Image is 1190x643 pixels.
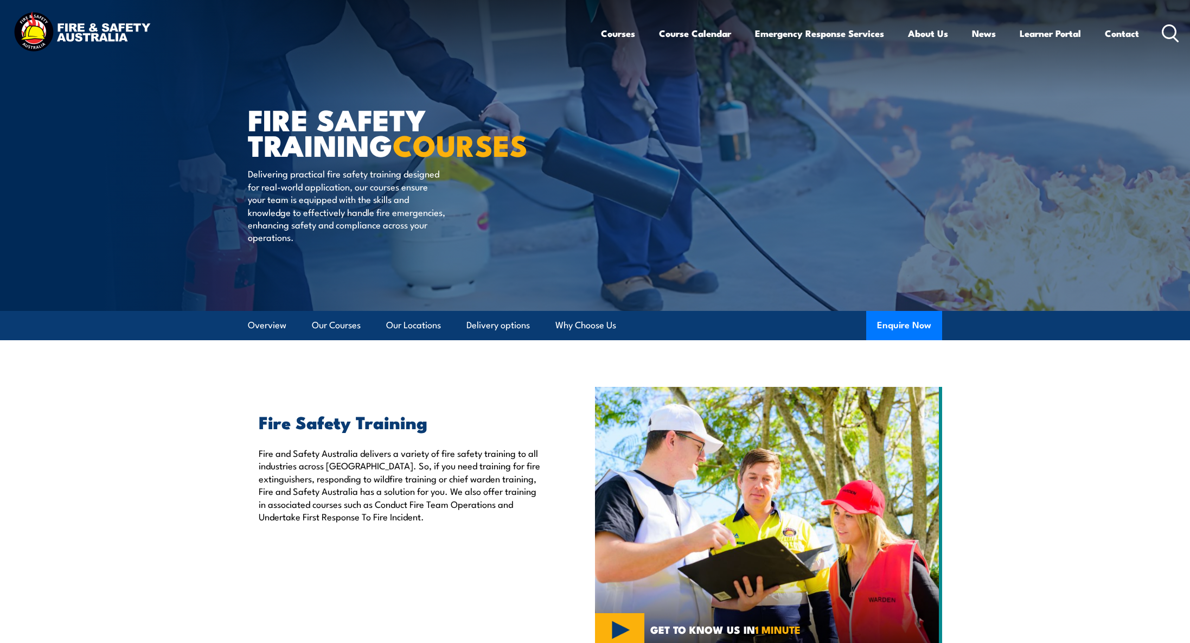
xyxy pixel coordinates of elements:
[1105,19,1139,48] a: Contact
[1020,19,1081,48] a: Learner Portal
[908,19,948,48] a: About Us
[972,19,996,48] a: News
[393,122,528,167] strong: COURSES
[755,19,884,48] a: Emergency Response Services
[755,621,801,637] strong: 1 MINUTE
[866,311,942,340] button: Enquire Now
[259,414,545,429] h2: Fire Safety Training
[466,311,530,340] a: Delivery options
[259,447,545,523] p: Fire and Safety Australia delivers a variety of fire safety training to all industries across [GE...
[248,106,516,157] h1: FIRE SAFETY TRAINING
[248,311,286,340] a: Overview
[659,19,731,48] a: Course Calendar
[386,311,441,340] a: Our Locations
[312,311,361,340] a: Our Courses
[248,167,446,243] p: Delivering practical fire safety training designed for real-world application, our courses ensure...
[555,311,616,340] a: Why Choose Us
[650,625,801,634] span: GET TO KNOW US IN
[601,19,635,48] a: Courses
